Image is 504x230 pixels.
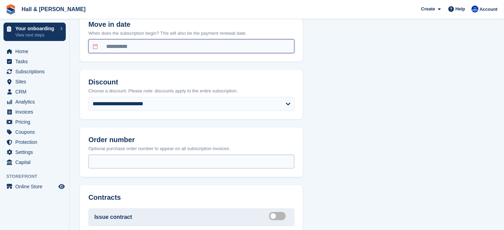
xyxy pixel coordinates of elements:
span: Sites [15,77,57,87]
a: Hall & [PERSON_NAME] [19,3,88,15]
span: Capital [15,157,57,167]
label: Issue contract [94,213,132,221]
p: Your onboarding [15,26,57,31]
span: Help [456,6,465,13]
span: Subscriptions [15,67,57,76]
a: menu [3,117,66,127]
img: stora-icon-8386f47178a22dfd0bd8f6a31ec36ba5ce8667c1dd55bd0f319d3a0aa187defe.svg [6,4,16,15]
a: menu [3,157,66,167]
span: Online Store [15,182,57,191]
span: Tasks [15,57,57,66]
a: menu [3,97,66,107]
span: Home [15,47,57,56]
a: Your onboarding View next steps [3,23,66,41]
span: Create [421,6,435,13]
p: Optional purchase order number to appear on all subscription invoices. [88,145,294,152]
a: menu [3,77,66,87]
p: Choose a discount. Please note: discounts apply to the entire subscription. [88,88,294,95]
h2: Order number [88,136,294,144]
h2: Move in date [88,20,294,28]
h2: Contracts [88,194,294,202]
span: Invoices [15,107,57,117]
a: menu [3,127,66,137]
p: View next steps [15,32,57,38]
span: Pricing [15,117,57,127]
a: menu [3,47,66,56]
a: Preview store [57,182,66,191]
span: Settings [15,147,57,157]
a: menu [3,147,66,157]
img: Claire Banham [472,6,479,13]
a: menu [3,182,66,191]
span: CRM [15,87,57,97]
label: Create integrated contract [269,216,289,217]
span: Analytics [15,97,57,107]
a: menu [3,107,66,117]
h2: Discount [88,78,294,86]
a: menu [3,67,66,76]
span: Protection [15,137,57,147]
a: menu [3,137,66,147]
a: menu [3,87,66,97]
span: Coupons [15,127,57,137]
p: When does the subscription begin? This will also be the payment renewal date. [88,30,294,37]
span: Account [480,6,498,13]
a: menu [3,57,66,66]
span: Storefront [6,173,69,180]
